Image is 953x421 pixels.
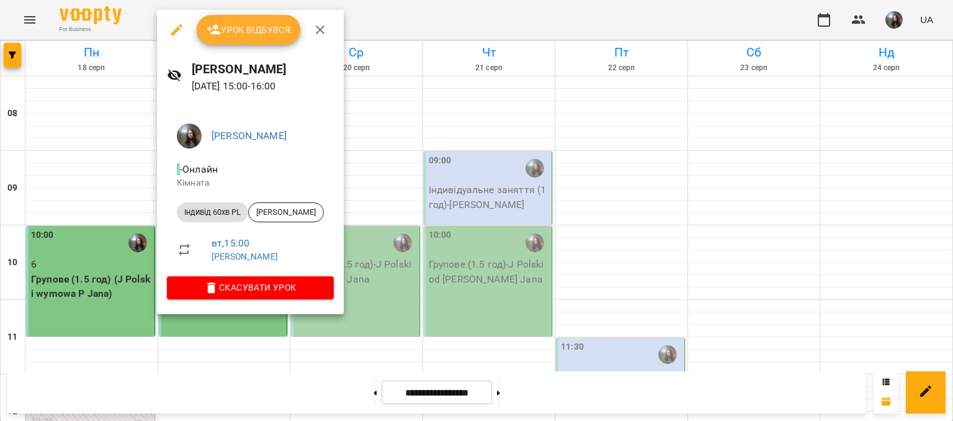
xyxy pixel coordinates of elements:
[167,276,334,299] button: Скасувати Урок
[212,237,249,249] a: вт , 15:00
[192,60,334,79] h6: [PERSON_NAME]
[212,251,278,261] a: [PERSON_NAME]
[207,22,291,37] span: Урок відбувся
[177,207,248,218] span: Індивід 60хв PL
[248,202,324,222] div: [PERSON_NAME]
[249,207,323,218] span: [PERSON_NAME]
[212,130,287,142] a: [PERSON_NAME]
[177,163,220,175] span: - Онлайн
[177,124,202,148] img: 3223da47ea16ff58329dec54ac365d5d.JPG
[177,280,324,295] span: Скасувати Урок
[177,177,324,189] p: Кімната
[192,79,334,94] p: [DATE] 15:00 - 16:00
[197,15,301,45] button: Урок відбувся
